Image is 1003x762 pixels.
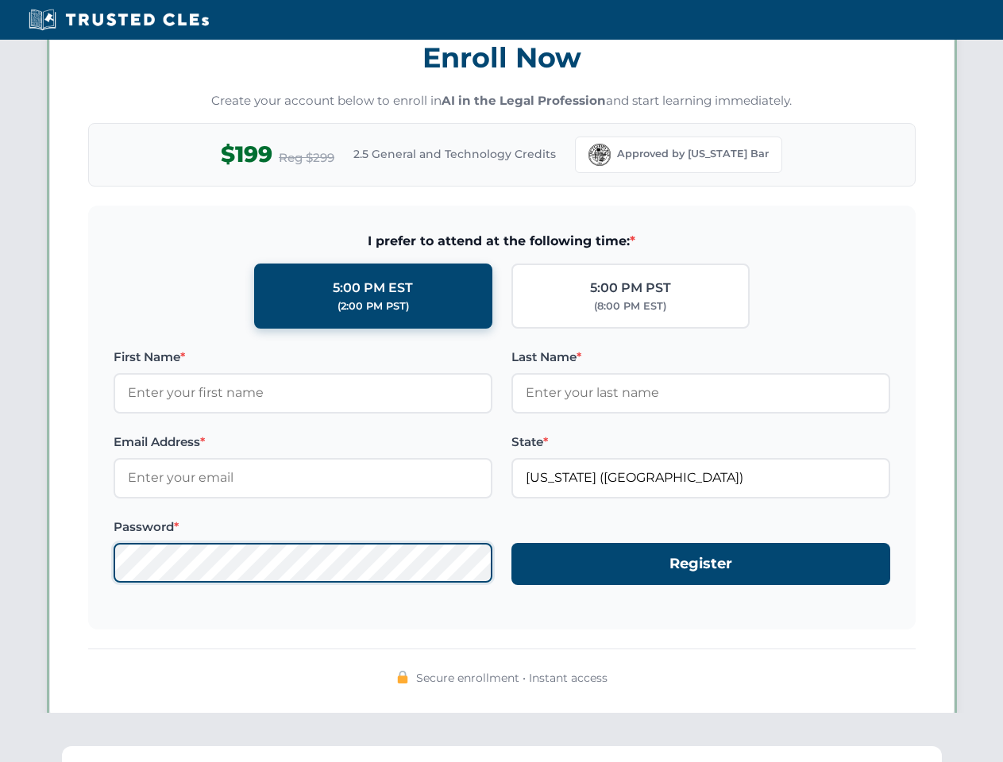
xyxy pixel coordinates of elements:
[617,146,769,162] span: Approved by [US_STATE] Bar
[590,278,671,298] div: 5:00 PM PST
[114,433,492,452] label: Email Address
[24,8,214,32] img: Trusted CLEs
[88,33,916,83] h3: Enroll Now
[114,231,890,252] span: I prefer to attend at the following time:
[511,433,890,452] label: State
[511,373,890,413] input: Enter your last name
[353,145,556,163] span: 2.5 General and Technology Credits
[114,373,492,413] input: Enter your first name
[511,348,890,367] label: Last Name
[279,148,334,167] span: Reg $299
[511,458,890,498] input: Florida (FL)
[114,518,492,537] label: Password
[221,137,272,172] span: $199
[88,92,916,110] p: Create your account below to enroll in and start learning immediately.
[114,348,492,367] label: First Name
[114,458,492,498] input: Enter your email
[594,298,666,314] div: (8:00 PM EST)
[588,144,611,166] img: Florida Bar
[396,671,409,683] img: 🔒
[511,543,890,585] button: Register
[333,278,413,298] div: 5:00 PM EST
[416,669,608,687] span: Secure enrollment • Instant access
[442,93,606,108] strong: AI in the Legal Profession
[338,298,409,314] div: (2:00 PM PST)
